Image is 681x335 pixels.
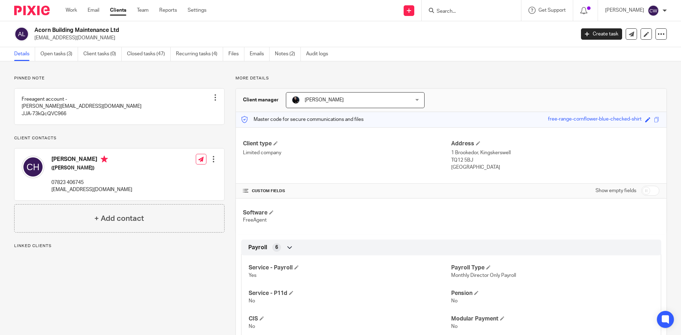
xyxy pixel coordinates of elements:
[451,157,659,164] p: TQ12 5BJ
[51,164,132,172] h5: ([PERSON_NAME])
[451,264,654,272] h4: Payroll Type
[228,47,244,61] a: Files
[66,7,77,14] a: Work
[94,213,144,224] h4: + Add contact
[14,47,35,61] a: Details
[538,8,566,13] span: Get Support
[249,290,451,297] h4: Service - P11d
[110,7,126,14] a: Clients
[451,149,659,156] p: 1 Brookedor, Kingskerswell
[243,188,451,194] h4: CUSTOM FIELDS
[581,28,622,40] a: Create task
[243,96,279,104] h3: Client manager
[22,156,44,178] img: svg%3E
[648,5,659,16] img: svg%3E
[137,7,149,14] a: Team
[127,47,171,61] a: Closed tasks (47)
[248,244,267,251] span: Payroll
[243,149,451,156] p: Limited company
[305,97,344,102] span: [PERSON_NAME]
[51,186,132,193] p: [EMAIL_ADDRESS][DOMAIN_NAME]
[176,47,223,61] a: Recurring tasks (4)
[249,298,255,303] span: No
[101,156,108,163] i: Primary
[451,315,654,323] h4: Modular Payment
[451,324,458,329] span: No
[243,218,267,223] span: FreeAgent
[14,6,50,15] img: Pixie
[236,76,667,81] p: More details
[243,140,451,147] h4: Client type
[159,7,177,14] a: Reports
[34,27,463,34] h2: Acorn Building Maintenance Ltd
[605,7,644,14] p: [PERSON_NAME]
[14,76,225,81] p: Pinned note
[83,47,122,61] a: Client tasks (0)
[436,9,500,15] input: Search
[14,27,29,41] img: svg%3E
[14,135,225,141] p: Client contacts
[451,273,516,278] span: Monthly Director Only Payroll
[188,7,206,14] a: Settings
[249,264,451,272] h4: Service - Payroll
[88,7,99,14] a: Email
[548,116,642,124] div: free-range-cornflower-blue-checked-shirt
[292,96,300,104] img: Headshots%20accounting4everything_Poppy%20Jakes%20Photography-2203.jpg
[51,179,132,186] p: 07823 406745
[451,140,659,147] h4: Address
[451,298,458,303] span: No
[249,273,256,278] span: Yes
[275,244,278,251] span: 6
[249,315,451,323] h4: CIS
[275,47,301,61] a: Notes (2)
[306,47,333,61] a: Audit logs
[14,243,225,249] p: Linked clients
[241,116,364,123] p: Master code for secure communications and files
[451,290,654,297] h4: Pension
[51,156,132,164] h4: [PERSON_NAME]
[451,164,659,171] p: [GEOGRAPHIC_DATA]
[249,324,255,329] span: No
[40,47,78,61] a: Open tasks (3)
[596,187,636,194] label: Show empty fields
[243,209,451,217] h4: Software
[34,34,570,41] p: [EMAIL_ADDRESS][DOMAIN_NAME]
[250,47,270,61] a: Emails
